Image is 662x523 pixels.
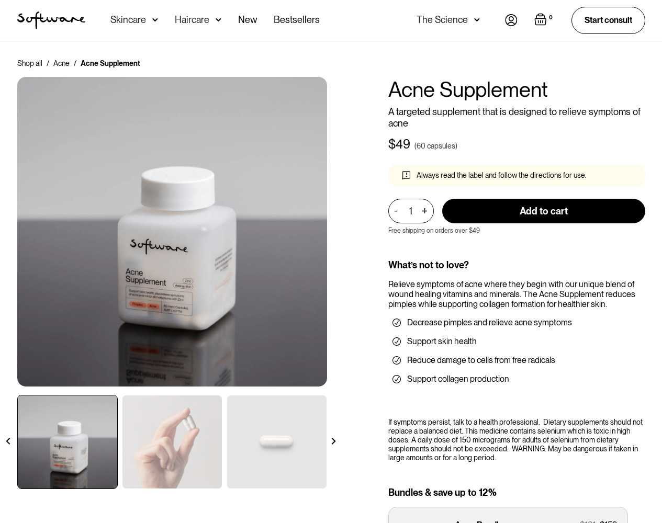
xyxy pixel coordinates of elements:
[17,12,85,29] a: home
[417,15,468,25] div: The Science
[388,106,645,129] p: A targeted supplement that is designed to relieve symptoms of acne
[414,141,457,151] div: (60 capsules)
[442,199,645,223] input: Add to cart
[396,137,410,152] div: 49
[392,317,641,328] li: Decrease pimples and relieve acne symptoms
[17,77,327,386] img: Ceramide Moisturiser
[74,58,76,69] div: /
[5,438,12,445] img: arrow left
[394,205,401,217] div: -
[388,487,645,498] div: Bundles & save up to 12%
[417,171,587,180] div: Always read the label and follow the directions for use.
[17,58,42,69] a: Shop all
[392,374,641,384] li: Support collagen production
[388,227,480,234] p: Free shipping on orders over $49
[392,336,641,347] li: Support skin health
[571,7,645,33] a: Start consult
[534,13,555,28] a: Open cart
[53,58,70,69] a: Acne
[419,205,431,217] div: +
[547,13,555,22] div: 0
[474,15,480,25] img: arrow down
[152,15,158,25] img: arrow down
[81,58,140,69] div: Acne Supplement
[47,58,49,69] div: /
[388,279,645,310] div: Relieve symptoms of acne where they begin with our unique blend of wound healing vitamins and min...
[175,15,209,25] div: Haircare
[388,418,645,462] div: If symptoms persist, talk to a health professional. Dietary supplements should not replace a bala...
[110,15,146,25] div: Skincare
[388,77,645,102] h1: Acne Supplement
[330,438,337,445] img: arrow right
[388,137,396,152] div: $
[392,355,641,366] li: Reduce damage to cells from free radicals
[388,259,645,271] div: What’s not to love?
[216,15,221,25] img: arrow down
[17,12,85,29] img: Software Logo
